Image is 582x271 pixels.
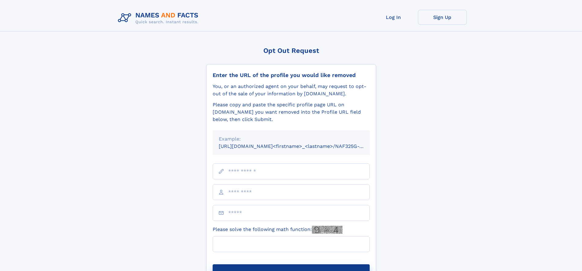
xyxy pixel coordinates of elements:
[115,10,203,26] img: Logo Names and Facts
[213,101,370,123] div: Please copy and paste the specific profile page URL on [DOMAIN_NAME] you want removed into the Pr...
[213,72,370,79] div: Enter the URL of the profile you would like removed
[206,47,376,54] div: Opt Out Request
[213,226,342,234] label: Please solve the following math function:
[418,10,467,25] a: Sign Up
[213,83,370,97] div: You, or an authorized agent on your behalf, may request to opt-out of the sale of your informatio...
[219,135,364,143] div: Example:
[369,10,418,25] a: Log In
[219,143,381,149] small: [URL][DOMAIN_NAME]<firstname>_<lastname>/NAF325G-xxxxxxxx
